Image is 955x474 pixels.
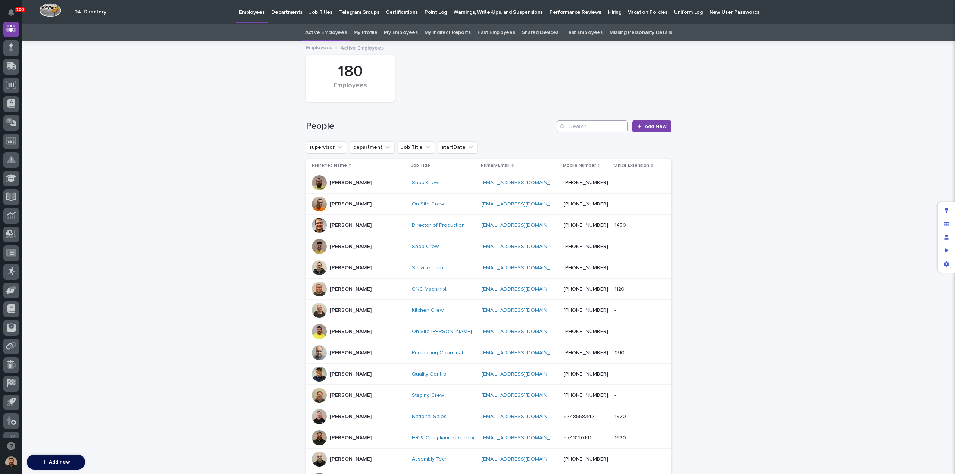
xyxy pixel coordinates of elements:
a: Past Employees [477,24,515,41]
a: [EMAIL_ADDRESS][DOMAIN_NAME] [482,371,566,377]
button: supervisor [306,141,347,153]
a: Staging Crew [412,392,444,399]
a: Shared Devices [522,24,559,41]
a: [PHONE_NUMBER] [564,308,608,313]
p: [PERSON_NAME] [330,329,372,335]
a: [PHONE_NUMBER] [564,371,608,377]
a: [PHONE_NUMBER] [564,286,608,292]
img: 1736555164131-43832dd5-751b-4058-ba23-39d91318e5a0 [7,83,21,96]
span: Pylon [74,138,90,144]
p: [PERSON_NAME] [330,307,372,314]
p: [PERSON_NAME] [330,456,372,462]
p: [PERSON_NAME] [330,435,372,441]
h2: 04. Directory [74,9,106,15]
a: National Sales [412,414,447,420]
p: - [614,200,617,207]
img: Workspace Logo [39,3,61,17]
a: CNC Machinist [412,286,447,292]
a: [EMAIL_ADDRESS][DOMAIN_NAME] [482,180,566,185]
a: My Indirect Reports [425,24,471,41]
tr: [PERSON_NAME]National Sales [EMAIL_ADDRESS][DOMAIN_NAME] 574855834219201920 [306,406,671,427]
p: [PERSON_NAME] [330,286,372,292]
p: Active Employees [341,43,384,51]
p: [PERSON_NAME] [330,265,372,271]
a: [EMAIL_ADDRESS][DOMAIN_NAME] [482,456,566,462]
p: - [614,242,617,250]
a: [EMAIL_ADDRESS][DOMAIN_NAME] [482,393,566,398]
a: [PHONE_NUMBER] [564,265,608,270]
p: - [614,327,617,335]
tr: [PERSON_NAME]Shop Crew [EMAIL_ADDRESS][DOMAIN_NAME] [PHONE_NUMBER]-- [306,236,671,257]
a: [EMAIL_ADDRESS][DOMAIN_NAME] [482,286,566,292]
p: Office Extension [614,161,649,170]
p: Welcome 👋 [7,29,136,41]
tr: [PERSON_NAME]On-Site [PERSON_NAME] [EMAIL_ADDRESS][DOMAIN_NAME] [PHONE_NUMBER]-- [306,321,671,342]
tr: [PERSON_NAME]Service Tech [EMAIL_ADDRESS][DOMAIN_NAME] [PHONE_NUMBER]-- [306,257,671,279]
a: On-Site [PERSON_NAME] [412,329,472,335]
a: [PHONE_NUMBER] [564,456,608,462]
a: Missing Personality Details [610,24,672,41]
p: - [614,370,617,377]
button: Open support chat [3,438,19,454]
p: [PERSON_NAME] [330,180,372,186]
button: department [350,141,395,153]
a: [PHONE_NUMBER] [564,244,608,249]
p: - [614,391,617,399]
a: [EMAIL_ADDRESS][DOMAIN_NAME] [482,223,566,228]
a: [EMAIL_ADDRESS][DOMAIN_NAME] [482,329,566,334]
tr: [PERSON_NAME]Assembly Tech [EMAIL_ADDRESS][DOMAIN_NAME] [PHONE_NUMBER]-- [306,449,671,470]
a: 5748558342 [564,414,594,419]
p: Mobile Number [563,161,596,170]
a: Shop Crew [412,180,439,186]
a: Quality Control [412,371,448,377]
p: [PERSON_NAME] [330,222,372,229]
a: Employees [306,43,332,51]
div: Edit layout [940,204,953,217]
p: [PERSON_NAME] [330,350,372,356]
a: [EMAIL_ADDRESS][DOMAIN_NAME] [482,308,566,313]
p: - [614,178,617,186]
p: [PERSON_NAME] [330,371,372,377]
tr: [PERSON_NAME]HR & Compliance Director [EMAIL_ADDRESS][DOMAIN_NAME] 574312014116201620 [306,427,671,449]
input: Search [557,120,628,132]
a: Assembly Tech [412,456,448,462]
p: How can we help? [7,41,136,53]
div: Manage users [940,230,953,244]
div: Start new chat [25,83,122,90]
p: Primary Email [481,161,510,170]
a: Purchasing Coordinator [412,350,469,356]
span: Add New [645,124,667,129]
a: [PHONE_NUMBER] [564,223,608,228]
p: [PERSON_NAME] [330,392,372,399]
a: [PHONE_NUMBER] [564,393,608,398]
a: [EMAIL_ADDRESS][DOMAIN_NAME] [482,244,566,249]
tr: [PERSON_NAME]Staging Crew [EMAIL_ADDRESS][DOMAIN_NAME] [PHONE_NUMBER]-- [306,385,671,406]
a: Add New [632,120,671,132]
div: Preview as [940,244,953,257]
tr: [PERSON_NAME]Purchasing Coordinator [EMAIL_ADDRESS][DOMAIN_NAME] [PHONE_NUMBER]13101310 [306,342,671,364]
p: [PERSON_NAME] [330,414,372,420]
a: [EMAIL_ADDRESS][DOMAIN_NAME] [482,435,566,440]
button: users-avatar [3,455,19,470]
a: [EMAIL_ADDRESS][DOMAIN_NAME] [482,350,566,355]
tr: [PERSON_NAME]On-Site Crew [EMAIL_ADDRESS][DOMAIN_NAME] [PHONE_NUMBER]-- [306,194,671,215]
a: Active Employees [305,24,347,41]
p: Preferred Name [312,161,347,170]
a: [EMAIL_ADDRESS][DOMAIN_NAME] [482,201,566,207]
a: Service Tech [412,265,443,271]
a: My Profile [354,24,378,41]
p: - [614,263,617,271]
a: Kitchen Crew [412,307,444,314]
div: 📖 [7,120,13,126]
button: Start new chat [127,85,136,94]
div: App settings [940,257,953,271]
a: 5743120141 [564,435,591,440]
tr: [PERSON_NAME]CNC Machinist [EMAIL_ADDRESS][DOMAIN_NAME] [PHONE_NUMBER]11201120 [306,279,671,300]
button: startDate [438,141,478,153]
p: 100 [16,7,24,12]
div: Manage fields and data [940,217,953,230]
a: On-Site Crew [412,201,444,207]
p: - [614,306,617,314]
a: [PHONE_NUMBER] [564,350,608,355]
